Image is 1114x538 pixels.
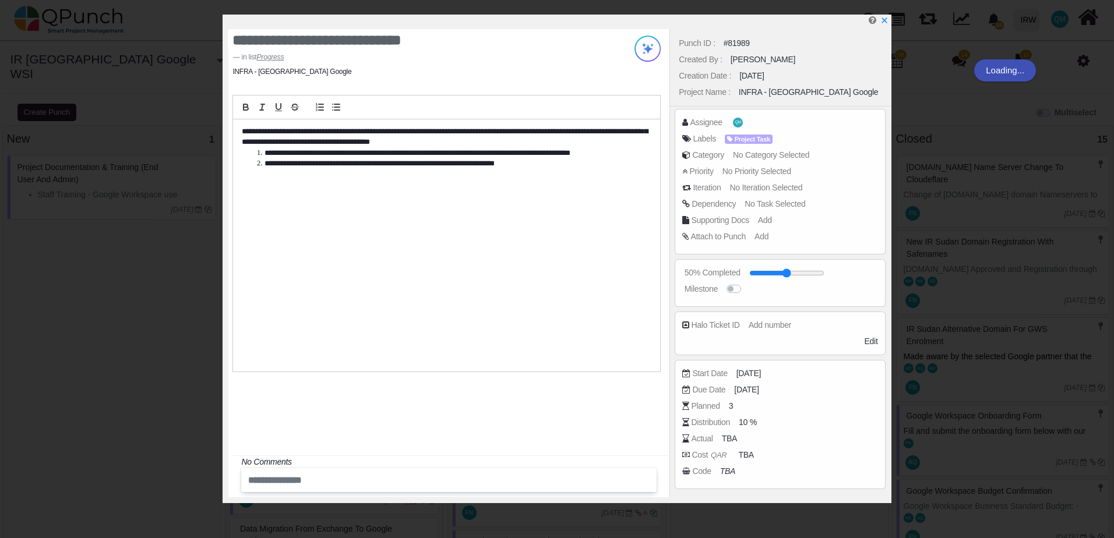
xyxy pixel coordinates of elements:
div: Loading... [974,59,1036,82]
svg: x [880,16,889,24]
i: Edit Punch [869,16,876,24]
a: x [880,16,889,25]
li: INFRA - [GEOGRAPHIC_DATA] Google [232,66,351,77]
i: No Comments [241,457,291,466]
